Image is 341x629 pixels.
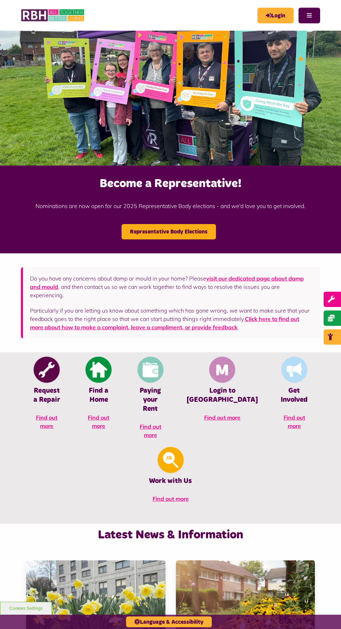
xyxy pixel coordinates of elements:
h4: Request a Repair [31,386,62,404]
a: Find A Home Find a Home Find out more [73,356,125,437]
p: Do you have any concerns about damp or mould in your home? Please , and then contact us so we can... [30,274,313,299]
span: Find out more [204,414,240,421]
h4: Find a Home [83,386,114,404]
h4: Login to [GEOGRAPHIC_DATA] [187,386,258,404]
a: Report Repair Request a Repair Find out more [21,356,73,437]
h4: Work with Us [31,476,310,485]
h4: Paying your Rent [135,386,166,413]
img: Membership And Mutuality [209,357,235,383]
img: Report Repair [34,357,60,383]
img: Get Involved [281,357,307,383]
a: Pay Rent Paying your Rent Find out more [125,356,177,446]
span: Find out more [153,495,189,502]
span: Find out more [140,423,161,438]
a: Representative Body Elections [122,224,216,239]
a: MyRBH [257,8,294,23]
a: Get Involved Get Involved Find out more [268,356,320,437]
span: Find out more [284,414,305,429]
h2: Latest News & Information [21,527,320,543]
button: Language & Accessibility [126,616,212,627]
img: Looking For A Job [157,447,184,473]
p: Particularly if you are letting us know about something which has gone wrong, we want to make sur... [30,306,313,331]
img: RBH [21,7,85,24]
img: Pay Rent [137,357,163,383]
span: Find out more [88,414,109,429]
a: Membership And Mutuality Login to [GEOGRAPHIC_DATA] Find out more [176,356,268,429]
p: Nominations are now open for our 2025 Representative Body elections - and we'd love you to get in... [3,191,338,221]
span: Find out more [36,414,57,429]
a: Looking For A Job Work with Us Find out more [21,446,320,510]
h4: Get Involved [279,386,310,404]
button: Navigation [299,8,320,23]
iframe: Netcall Web Assistant for live chat [310,598,341,629]
h2: Become a Representative! [3,176,338,191]
img: Find A Home [86,357,112,383]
